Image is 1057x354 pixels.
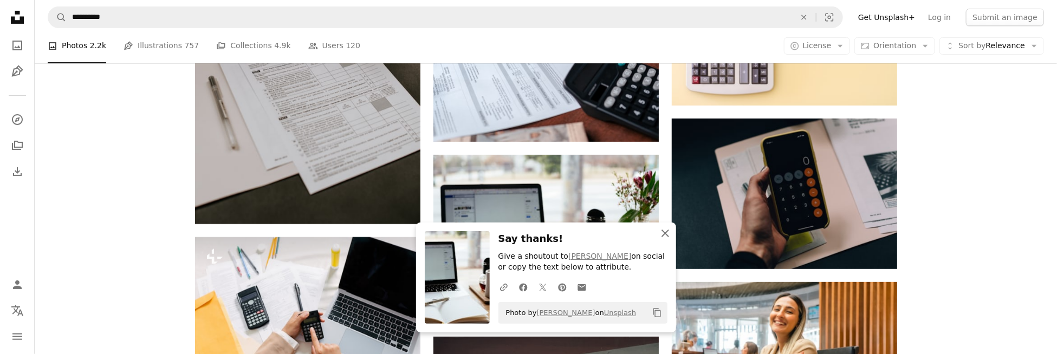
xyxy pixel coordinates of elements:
span: Relevance [958,40,1025,51]
a: Collections [7,135,28,156]
img: black Android smartphone [672,119,897,268]
a: Log in [922,9,957,26]
a: Collections 4.9k [216,28,290,63]
button: Visual search [816,7,842,28]
button: License [784,37,851,54]
a: black Android smartphone [672,188,897,198]
a: Home — Unsplash [7,6,28,30]
a: [PERSON_NAME] [537,309,595,317]
button: Clear [792,7,816,28]
a: Share on Twitter [533,276,553,298]
button: Submit an image [966,9,1044,26]
a: Download History [7,161,28,182]
span: Sort by [958,41,985,49]
button: Search Unsplash [48,7,67,28]
a: Explore [7,109,28,130]
button: Menu [7,326,28,348]
span: 120 [346,40,360,51]
a: Share over email [572,276,592,298]
p: Give a shoutout to on social or copy the text below to attribute. [498,251,667,273]
form: Find visuals sitewide [48,6,843,28]
button: Orientation [854,37,935,54]
span: 757 [185,40,199,51]
span: Photo by on [501,304,637,322]
a: Unsplash [604,309,636,317]
h3: Say thanks! [498,231,667,247]
a: Get Unsplash+ [852,9,922,26]
a: [PERSON_NAME] [568,252,631,260]
a: Illustrations 757 [124,28,199,63]
a: Users 120 [308,28,360,63]
img: MacBook Pro near white open book [433,155,659,324]
a: Log in / Sign up [7,274,28,296]
button: Language [7,300,28,322]
span: Orientation [873,41,916,49]
span: 4.9k [274,40,290,51]
a: Share on Pinterest [553,276,572,298]
a: a person using a calculator next to a laptop [195,307,420,317]
button: Sort byRelevance [939,37,1044,54]
a: Share on Facebook [514,276,533,298]
button: Copy to clipboard [648,304,666,322]
span: License [803,41,832,49]
a: Illustrations [7,61,28,82]
a: Photos [7,35,28,56]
